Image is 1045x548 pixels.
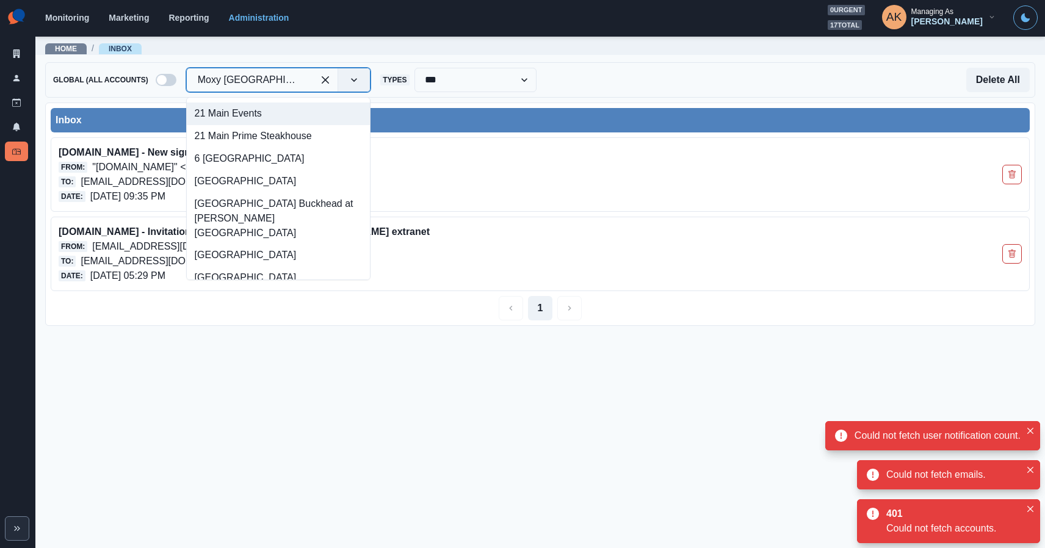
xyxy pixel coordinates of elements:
[828,5,865,15] span: 0 urgent
[168,13,209,23] a: Reporting
[59,241,87,252] span: From:
[886,467,1021,482] div: Could not fetch emails.
[966,68,1030,92] button: Delete All
[316,70,335,90] div: Clear selected options
[109,13,149,23] a: Marketing
[92,239,258,254] p: [EMAIL_ADDRESS][DOMAIN_NAME]
[81,254,246,269] p: [EMAIL_ADDRESS][DOMAIN_NAME]
[51,74,151,85] span: Global (All Accounts)
[872,5,1006,29] button: Managing As[PERSON_NAME]
[229,13,289,23] a: Administration
[187,244,370,267] div: [GEOGRAPHIC_DATA]
[5,117,28,137] a: Notifications
[1023,502,1038,516] button: Close
[59,256,76,267] span: To:
[59,162,87,173] span: From:
[886,507,1016,521] div: 401
[855,428,1021,443] div: Could not fetch user notification count.
[187,192,370,244] div: [GEOGRAPHIC_DATA] Buckhead at [PERSON_NAME][GEOGRAPHIC_DATA]
[1023,424,1038,438] button: Close
[59,225,829,239] p: [DOMAIN_NAME] - Invitation for Social Station on the [DOMAIN_NAME] extranet
[5,44,28,63] a: Clients
[59,145,829,160] p: [DOMAIN_NAME] - New sign-in to your account
[187,125,370,148] div: 21 Main Prime Steakhouse
[59,270,85,281] span: Date:
[380,74,409,85] span: Types
[1013,5,1038,30] button: Toggle Mode
[557,296,582,320] button: Next Media
[187,267,370,289] div: [GEOGRAPHIC_DATA]
[59,191,85,202] span: Date:
[499,296,523,320] button: Previous
[90,269,165,283] p: [DATE] 05:29 PM
[5,142,28,161] a: Inbox
[886,2,902,32] div: Alex Kalogeropoulos
[828,20,862,31] span: 17 total
[911,16,983,27] div: [PERSON_NAME]
[92,42,94,55] span: /
[528,296,553,320] button: Page 1
[1002,165,1022,184] button: Delete Email
[5,516,29,541] button: Expand
[56,113,1025,128] div: Inbox
[109,45,132,53] a: Inbox
[45,13,89,23] a: Monitoring
[1002,244,1022,264] button: Delete Email
[187,170,370,192] div: [GEOGRAPHIC_DATA]
[55,45,77,53] a: Home
[90,189,165,204] p: [DATE] 09:35 PM
[911,7,953,16] div: Managing As
[187,148,370,170] div: 6 [GEOGRAPHIC_DATA]
[1023,463,1038,477] button: Close
[92,160,357,175] p: "[DOMAIN_NAME]" <[EMAIL_ADDRESS][DOMAIN_NAME]>
[5,68,28,88] a: Users
[45,42,142,55] nav: breadcrumb
[81,175,246,189] p: [EMAIL_ADDRESS][DOMAIN_NAME]
[59,176,76,187] span: To:
[5,93,28,112] a: Draft Posts
[187,103,370,125] div: 21 Main Events
[886,521,1021,536] div: Could not fetch accounts.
